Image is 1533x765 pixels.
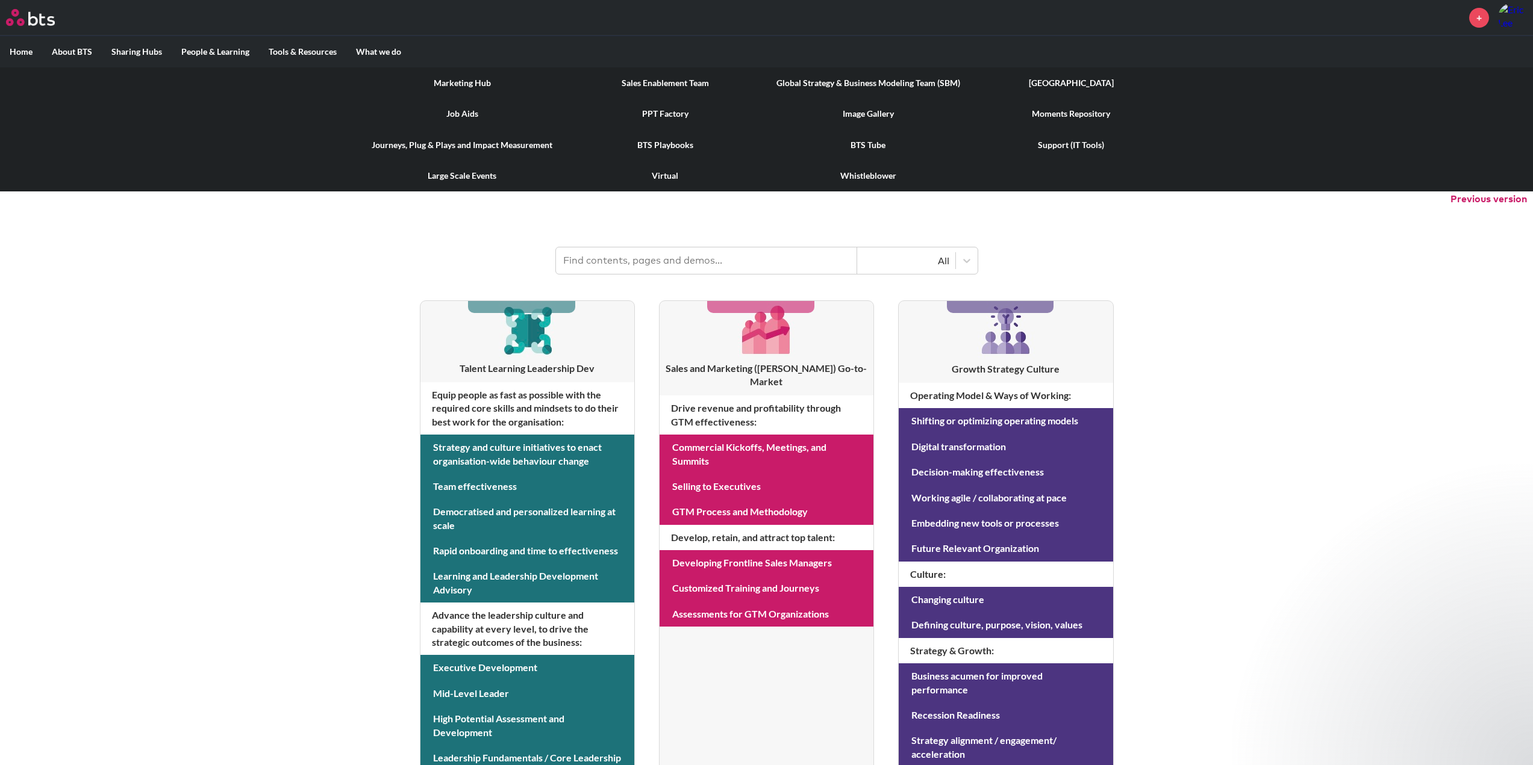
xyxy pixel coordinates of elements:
[346,36,411,67] label: What we do
[899,362,1113,376] h3: Growth Strategy Culture
[6,9,55,26] img: BTS Logo
[1292,507,1533,732] iframe: Intercom notifications message
[863,254,949,267] div: All
[259,36,346,67] label: Tools & Resources
[102,36,172,67] label: Sharing Hubs
[6,9,77,26] a: Go home
[738,301,795,358] img: [object Object]
[899,638,1113,663] h4: Strategy & Growth :
[420,602,634,655] h4: Advance the leadership culture and capability at every level, to drive the strategic outcomes of ...
[899,562,1113,587] h4: Culture :
[1498,3,1527,32] img: Eric Lee
[420,362,634,375] h3: Talent Learning Leadership Dev
[1498,3,1527,32] a: Profile
[42,36,102,67] label: About BTS
[420,382,634,435] h4: Equip people as fast as possible with the required core skills and mindsets to do their best work...
[660,362,873,389] h3: Sales and Marketing ([PERSON_NAME]) Go-to-Market
[556,247,857,274] input: Find contents, pages and demos...
[660,395,873,435] h4: Drive revenue and profitability through GTM effectiveness :
[1469,8,1489,28] a: +
[172,36,259,67] label: People & Learning
[499,301,556,358] img: [object Object]
[1450,193,1527,206] button: Previous version
[899,383,1113,408] h4: Operating Model & Ways of Working :
[1492,724,1521,753] iframe: Intercom live chat
[977,301,1035,359] img: [object Object]
[660,525,873,550] h4: Develop, retain, and attract top talent :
